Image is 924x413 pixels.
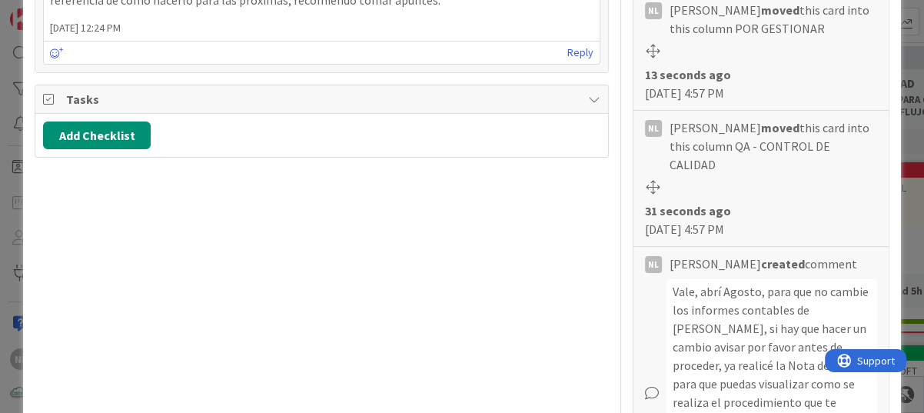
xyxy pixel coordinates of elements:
[66,90,580,108] span: Tasks
[567,43,593,62] a: Reply
[645,202,877,238] div: [DATE] 4:57 PM
[761,2,799,18] b: moved
[44,20,600,36] span: [DATE] 12:24 PM
[43,122,151,149] button: Add Checklist
[670,118,877,174] span: [PERSON_NAME] this card into this column QA - CONTROL DE CALIDAD
[761,120,799,135] b: moved
[761,256,805,271] b: created
[670,255,857,273] span: [PERSON_NAME] comment
[645,2,662,19] div: NL
[645,256,662,273] div: NL
[645,65,877,102] div: [DATE] 4:57 PM
[645,203,731,218] b: 31 seconds ago
[670,1,877,38] span: [PERSON_NAME] this card into this column POR GESTIONAR
[645,120,662,137] div: NL
[645,67,731,82] b: 13 seconds ago
[32,2,70,21] span: Support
